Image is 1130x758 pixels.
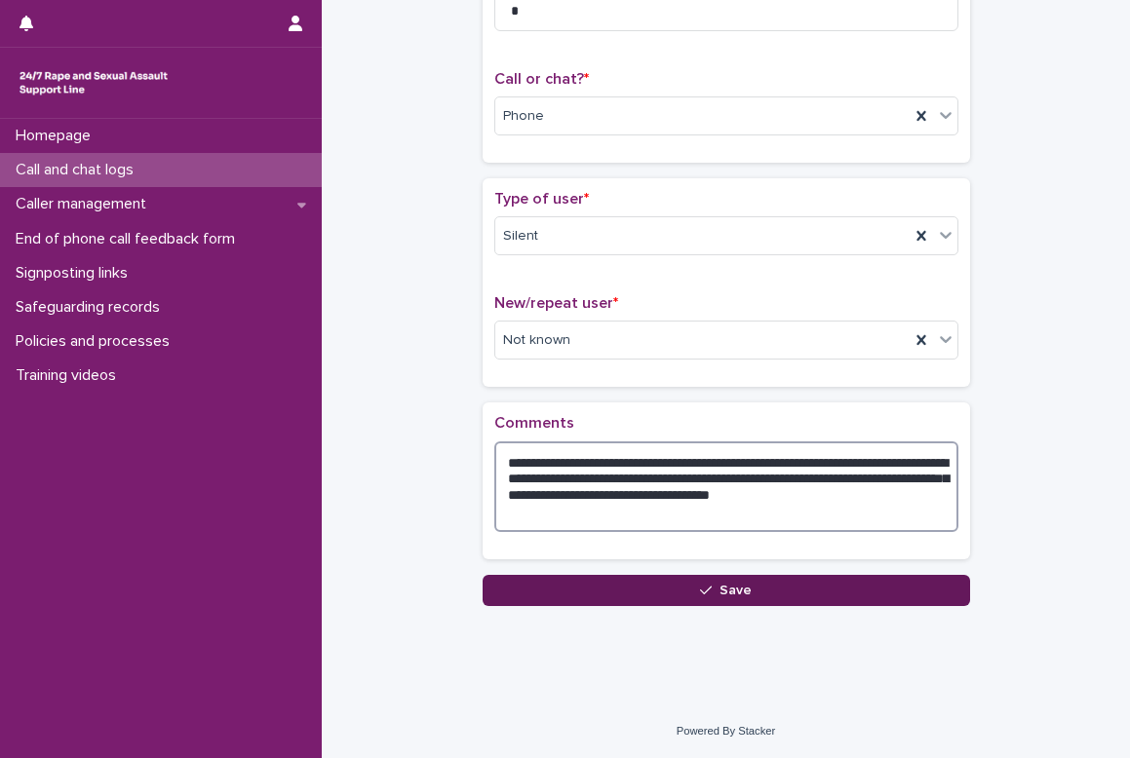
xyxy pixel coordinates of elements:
[503,106,544,127] span: Phone
[494,71,589,87] span: Call or chat?
[8,298,175,317] p: Safeguarding records
[494,191,589,207] span: Type of user
[503,330,570,351] span: Not known
[8,161,149,179] p: Call and chat logs
[494,295,618,311] span: New/repeat user
[8,332,185,351] p: Policies and processes
[16,63,172,102] img: rhQMoQhaT3yELyF149Cw
[494,415,574,431] span: Comments
[483,575,970,606] button: Save
[8,366,132,385] p: Training videos
[720,584,752,597] span: Save
[677,725,775,737] a: Powered By Stacker
[8,127,106,145] p: Homepage
[8,195,162,213] p: Caller management
[8,264,143,283] p: Signposting links
[8,230,251,248] p: End of phone call feedback form
[503,226,538,246] span: Silent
